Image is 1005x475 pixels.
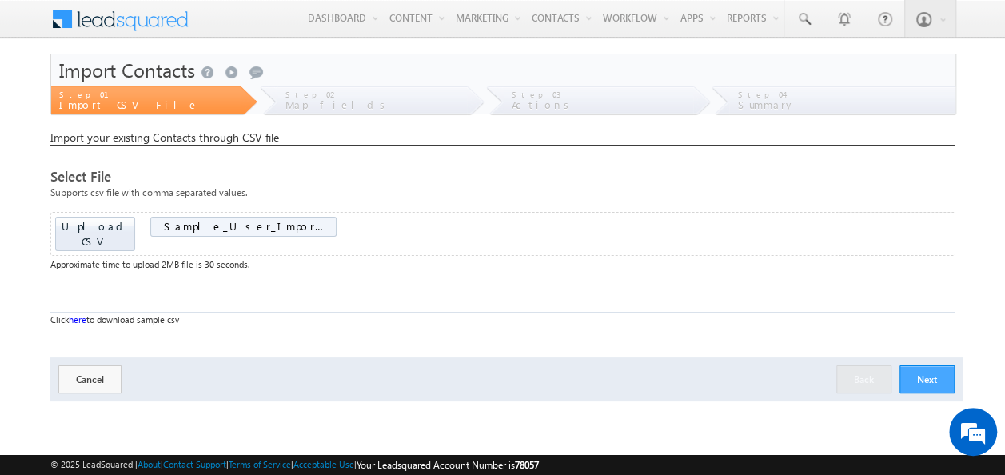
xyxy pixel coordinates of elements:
[285,90,334,99] span: Step 02
[512,98,575,111] span: Actions
[262,8,301,46] div: Minimize live chat window
[50,184,955,212] div: Supports csv file with comma separated values.
[737,98,795,111] span: Summary
[69,314,86,325] a: here
[357,459,539,471] span: Your Leadsquared Account Number is
[83,84,269,105] div: Chat with us now
[50,257,955,272] div: Approximate time to upload 2MB file is 30 seconds.
[50,312,955,327] div: Click to download sample csv
[21,148,292,353] textarea: Type your message and hit 'Enter'
[836,365,891,393] button: Back
[737,90,788,99] span: Step 04
[50,457,539,473] span: © 2025 LeadSquared | | | | |
[51,54,955,86] div: Import Contacts
[58,365,122,393] button: Cancel
[59,98,199,111] span: Import CSV File
[59,90,106,99] span: Step 01
[293,459,354,469] a: Acceptable Use
[515,459,539,471] span: 78057
[899,365,955,393] button: Next
[138,459,161,469] a: About
[62,219,129,248] span: Upload CSV
[164,219,324,234] span: Sample_User_Import.csv
[50,170,955,184] div: Select File
[50,130,955,146] div: Import your existing Contacts through CSV file
[27,84,67,105] img: d_60004797649_company_0_60004797649
[229,459,291,469] a: Terms of Service
[163,459,226,469] a: Contact Support
[217,366,290,388] em: Start Chat
[512,90,560,99] span: Step 03
[285,98,391,111] span: Map fields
